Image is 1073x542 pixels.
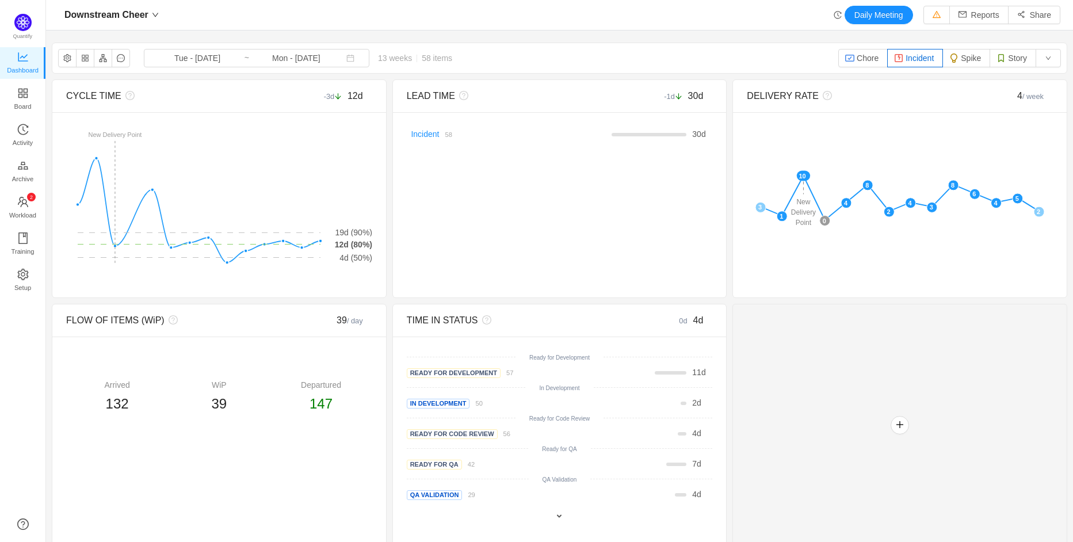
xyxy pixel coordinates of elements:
i: icon: book [17,232,29,244]
a: 57 [501,368,513,377]
i: icon: question-circle [455,91,468,100]
button: icon: mailReports [949,6,1009,24]
small: / day [347,316,363,325]
a: 29 [462,490,475,499]
span: Archive [12,167,33,190]
div: DELIVERY RATE [747,89,976,103]
img: 10304 [894,54,903,63]
button: icon: plus [891,416,909,434]
small: In Development [539,385,579,391]
span: 4 [692,490,697,499]
small: Ready for Code Review [529,415,590,422]
i: icon: arrow-down [675,93,682,100]
button: icon: appstore [76,49,94,67]
button: icon: message [112,49,130,67]
a: icon: question-circle [17,518,29,530]
span: Downstream Cheer [64,6,148,24]
span: d [692,429,701,438]
i: icon: question-circle [165,315,178,325]
a: 50 [469,398,482,407]
small: 42 [468,461,475,468]
div: Arrived [66,379,168,391]
div: Departured [270,379,372,391]
span: 4 [1017,91,1044,101]
small: QA Validation [543,476,577,483]
img: 10315 [996,54,1006,63]
div: TIME IN STATUS [407,314,636,327]
button: Spike [942,49,990,67]
small: 57 [506,369,513,376]
a: 42 [462,459,475,468]
span: Workload [9,204,36,227]
i: icon: history [17,124,29,135]
small: Ready for QA [542,446,577,452]
button: icon: share-altShare [1008,6,1060,24]
a: Training [17,233,29,256]
a: 56 [498,429,510,438]
span: 12d [348,91,363,101]
i: icon: question-circle [121,91,135,100]
small: 0d [679,316,693,325]
i: icon: setting [17,269,29,280]
span: CYCLE TIME [66,91,121,101]
button: Daily Meeting [845,6,913,24]
a: Setup [17,269,29,292]
span: d [692,368,705,377]
a: Activity [17,124,29,147]
button: Story [990,49,1036,67]
div: New Delivery Point [787,194,820,230]
button: icon: down [1036,49,1061,67]
input: End date [250,52,343,64]
i: icon: question-circle [478,315,491,325]
img: 10322 [949,54,959,63]
span: Quantify [13,33,33,39]
span: 30 [692,129,701,139]
span: 132 [106,396,129,411]
p: 2 [29,193,32,201]
span: 147 [310,396,333,411]
button: Chore [838,49,888,67]
span: 11 [692,368,701,377]
span: d [692,490,701,499]
small: 50 [475,400,482,407]
span: Setup [14,276,31,299]
sup: 2 [27,193,36,201]
span: 39 [211,396,227,411]
small: 58 [445,131,452,138]
i: icon: appstore [17,87,29,99]
a: 58 [439,129,452,139]
i: icon: question-circle [819,91,832,100]
small: -3d [324,92,348,101]
button: icon: apartment [94,49,112,67]
button: icon: setting [58,49,77,67]
span: 30d [688,91,704,101]
img: 10300 [845,54,854,63]
i: icon: gold [17,160,29,171]
small: / week [1022,92,1044,101]
a: Incident [411,129,439,139]
i: icon: team [17,196,29,208]
div: 39 [296,314,372,327]
small: 29 [468,491,475,498]
span: 4 [692,429,697,438]
span: Dashboard [7,59,39,82]
button: icon: warning [923,6,950,24]
span: 13 weeks [369,54,461,63]
span: Training [11,240,34,263]
img: Quantify [14,14,32,31]
span: d [692,459,701,468]
span: 58 items [422,54,452,63]
span: 2 [692,398,697,407]
span: 7 [692,459,697,468]
a: Board [17,88,29,111]
input: Start date [151,52,244,64]
i: icon: calendar [346,54,354,62]
span: Activity [13,131,33,154]
span: Ready for Code Review [407,429,498,439]
i: icon: down [152,12,159,18]
span: LEAD TIME [407,91,455,101]
div: WiP [168,379,270,391]
button: Incident [887,49,943,67]
div: FLOW OF ITEMS (WiP) [66,314,296,327]
a: icon: teamWorkload [17,197,29,220]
